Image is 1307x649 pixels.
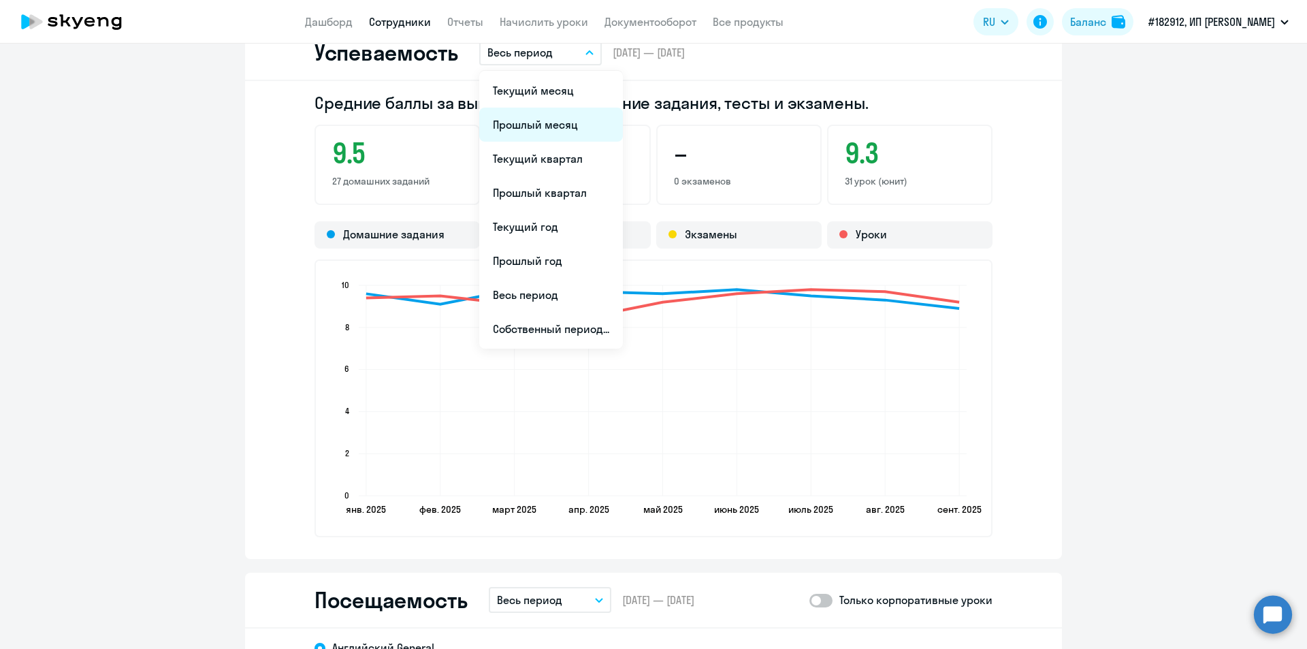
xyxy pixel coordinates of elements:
h3: – [674,137,804,170]
text: март 2025 [492,503,536,516]
text: фев. 2025 [419,503,461,516]
text: июль 2025 [788,503,833,516]
div: Домашние задания [314,221,480,249]
p: 27 домашних заданий [332,175,462,187]
a: Все продукты [713,15,784,29]
text: 8 [345,322,349,332]
a: Сотрудники [369,15,431,29]
a: Отчеты [447,15,483,29]
div: Экзамены [656,221,822,249]
button: #182912, ИП [PERSON_NAME] [1142,5,1295,38]
text: авг. 2025 [866,503,905,516]
span: [DATE] — [DATE] [622,592,694,607]
button: Балансbalance [1062,8,1133,35]
text: 6 [344,364,349,374]
text: 4 [345,406,349,416]
h2: Средние баллы за выполненные домашние задания, тесты и экзамены. [314,92,993,114]
div: Баланс [1070,14,1106,30]
text: янв. 2025 [346,503,386,516]
h3: 9.5 [332,137,462,170]
p: #182912, ИП [PERSON_NAME] [1148,14,1275,30]
text: сент. 2025 [937,503,982,516]
img: balance [1112,15,1125,29]
p: Весь период [497,592,562,608]
p: Только корпоративные уроки [839,592,993,608]
div: Уроки [827,221,993,249]
text: 2 [345,448,349,458]
ul: RU [479,71,623,349]
a: Начислить уроки [500,15,588,29]
span: RU [983,14,995,30]
text: апр. 2025 [568,503,609,516]
p: 0 экзаменов [674,175,804,187]
text: 10 [342,280,349,290]
h2: Успеваемость [314,39,457,66]
h2: Посещаемость [314,586,467,614]
text: май 2025 [643,503,683,516]
span: [DATE] — [DATE] [613,45,685,60]
text: июнь 2025 [714,503,759,516]
button: Весь период [489,587,611,613]
text: 0 [344,490,349,501]
p: Весь период [487,44,553,61]
h3: 9.3 [845,137,975,170]
a: Документооборот [604,15,696,29]
p: 31 урок (юнит) [845,175,975,187]
button: Весь период [479,39,602,65]
a: Дашборд [305,15,353,29]
button: RU [973,8,1018,35]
